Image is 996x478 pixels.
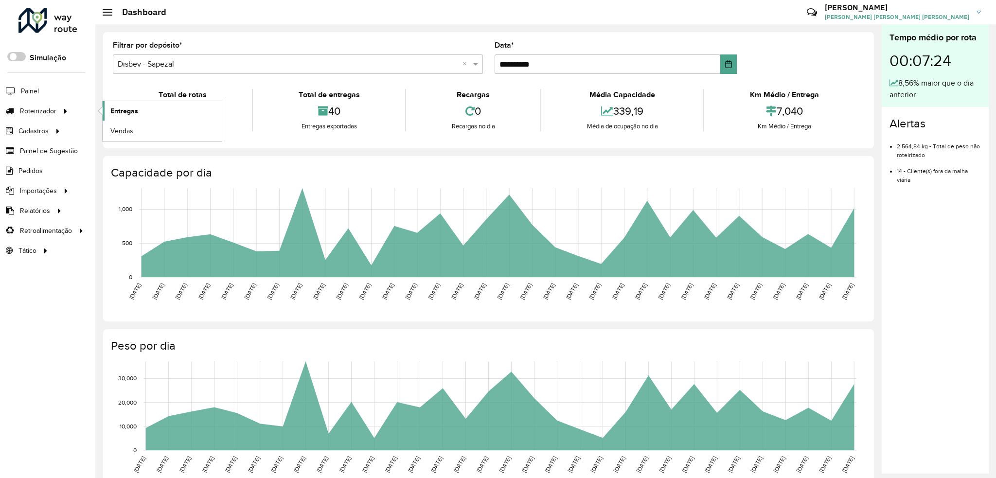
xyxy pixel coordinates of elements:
text: [DATE] [727,455,741,474]
text: [DATE] [384,455,398,474]
text: 10,000 [120,423,137,429]
text: [DATE] [407,455,421,474]
div: 8,56% maior que o dia anterior [889,77,981,101]
span: Tático [18,246,36,256]
h4: Capacidade por dia [111,166,864,180]
text: [DATE] [496,282,510,301]
text: [DATE] [269,455,284,474]
text: [DATE] [220,282,234,301]
text: [DATE] [565,282,579,301]
h3: [PERSON_NAME] [825,3,969,12]
div: Média Capacidade [544,89,701,101]
label: Data [495,39,514,51]
text: [DATE] [521,455,535,474]
text: [DATE] [452,455,466,474]
span: Pedidos [18,166,43,176]
text: [DATE] [243,282,257,301]
text: [DATE] [289,282,303,301]
a: Entregas [103,101,222,121]
text: [DATE] [178,455,192,474]
text: [DATE] [174,282,188,301]
div: Km Médio / Entrega [707,122,862,131]
text: [DATE] [818,282,832,301]
div: Km Médio / Entrega [707,89,862,101]
text: [DATE] [151,282,165,301]
text: [DATE] [795,455,809,474]
span: Painel [21,86,39,96]
text: [DATE] [338,455,352,474]
span: Entregas [110,106,138,116]
text: [DATE] [612,455,626,474]
text: [DATE] [361,455,375,474]
text: [DATE] [358,282,372,301]
text: [DATE] [247,455,261,474]
text: 0 [129,274,132,280]
label: Simulação [30,52,66,64]
div: Média de ocupação no dia [544,122,701,131]
text: [DATE] [704,455,718,474]
text: [DATE] [795,282,809,301]
text: [DATE] [292,455,306,474]
text: [DATE] [315,455,329,474]
text: [DATE] [427,282,441,301]
text: [DATE] [519,282,533,301]
text: [DATE] [589,455,604,474]
h2: Dashboard [112,7,166,18]
text: [DATE] [658,455,672,474]
text: [DATE] [749,282,763,301]
span: Vendas [110,126,133,136]
text: [DATE] [132,455,146,474]
text: [DATE] [266,282,280,301]
div: Total de rotas [115,89,249,101]
text: [DATE] [128,282,142,301]
text: [DATE] [450,282,464,301]
div: Tempo médio por rota [889,31,981,44]
text: [DATE] [544,455,558,474]
text: [DATE] [542,282,556,301]
text: [DATE] [726,282,740,301]
text: [DATE] [197,282,211,301]
text: [DATE] [841,282,855,301]
text: [DATE] [224,455,238,474]
h4: Peso por dia [111,339,864,353]
text: [DATE] [155,455,169,474]
span: Relatórios [20,206,50,216]
text: [DATE] [312,282,326,301]
div: Entregas exportadas [255,122,403,131]
text: [DATE] [498,455,512,474]
span: Roteirizador [20,106,56,116]
text: [DATE] [588,282,602,301]
text: [DATE] [404,282,418,301]
text: [DATE] [567,455,581,474]
text: 20,000 [118,399,137,406]
text: [DATE] [703,282,717,301]
text: 0 [133,447,137,453]
text: [DATE] [634,282,648,301]
div: 7,040 [707,101,862,122]
span: Cadastros [18,126,49,136]
text: [DATE] [772,282,786,301]
button: Choose Date [720,54,737,74]
div: Total de entregas [255,89,403,101]
span: Painel de Sugestão [20,146,78,156]
li: 14 - Cliente(s) fora da malha viária [897,159,981,184]
text: 1,000 [119,206,132,212]
text: [DATE] [818,455,832,474]
text: [DATE] [657,282,671,301]
text: [DATE] [749,455,764,474]
text: 30,000 [118,375,137,382]
div: Recargas [409,89,538,101]
text: [DATE] [429,455,444,474]
span: Retroalimentação [20,226,72,236]
li: 2.564,84 kg - Total de peso não roteirizado [897,135,981,159]
text: [DATE] [201,455,215,474]
text: [DATE] [635,455,649,474]
h4: Alertas [889,117,981,131]
div: 00:07:24 [889,44,981,77]
text: [DATE] [681,455,695,474]
text: [DATE] [335,282,349,301]
text: [DATE] [475,455,489,474]
text: [DATE] [381,282,395,301]
span: [PERSON_NAME] [PERSON_NAME] [PERSON_NAME] [825,13,969,21]
a: Contato Rápido [801,2,822,23]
